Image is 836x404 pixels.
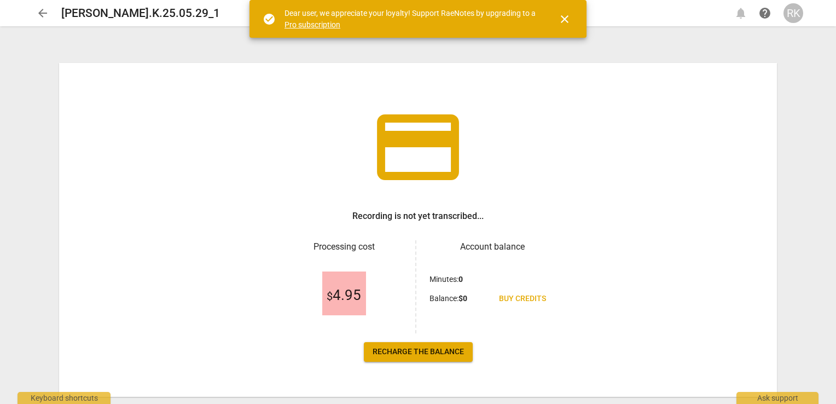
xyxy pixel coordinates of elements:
h3: Recording is not yet transcribed... [352,210,484,223]
span: help [758,7,771,20]
button: RK [783,3,803,23]
a: Buy credits [490,289,555,309]
p: Minutes : [429,274,463,285]
span: close [558,13,571,26]
b: $ 0 [458,294,467,303]
a: Pro subscription [285,20,340,29]
span: 4.95 [327,287,361,304]
div: Keyboard shortcuts [18,392,111,404]
h3: Processing cost [281,240,407,253]
span: Recharge the balance [373,347,464,357]
span: arrow_back [36,7,49,20]
a: Help [755,3,775,23]
a: Recharge the balance [364,342,473,362]
b: 0 [458,275,463,284]
span: $ [327,290,333,303]
h3: Account balance [429,240,555,253]
div: Dear user, we appreciate your loyalty! Support RaeNotes by upgrading to a [285,8,538,30]
button: Close [551,6,578,32]
span: check_circle [263,13,276,26]
div: Ask support [736,392,818,404]
p: Balance : [429,293,467,304]
span: credit_card [369,98,467,197]
span: Buy credits [499,293,546,304]
h2: [PERSON_NAME].K.25.05.29_1 [61,7,220,20]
